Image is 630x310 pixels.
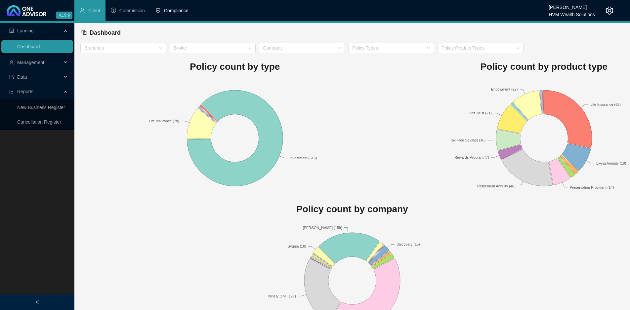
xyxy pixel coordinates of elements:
h1: Policy count by company [80,202,624,216]
a: New Business Register [17,105,65,110]
text: Retirement Annuity (46) [477,184,516,188]
span: setting [606,7,613,15]
span: user [80,8,85,13]
text: Unit Trust (21) [469,111,492,115]
text: [PERSON_NAME] (159) [303,226,342,230]
span: v1.9.9 [56,12,72,19]
span: profile [9,28,14,33]
div: HVM Wealth Solutions [549,9,595,16]
text: Life Insurance (78) [149,119,179,123]
span: dollar [111,8,116,13]
h1: Policy count by type [80,59,390,74]
text: Sygnia (18) [288,244,306,248]
text: Ninety One (177) [268,294,296,298]
text: Preservation Provident (14) [569,185,614,189]
text: Living Annuity (19) [596,161,626,165]
span: block [81,29,87,35]
span: left [35,300,40,304]
img: 2df55531c6924b55f21c4cf5d4484680-logo-light.svg [7,5,46,16]
span: Landing [17,28,34,33]
div: [PERSON_NAME] [549,2,595,9]
span: user [9,60,14,65]
span: line-chart [9,89,14,94]
text: Tax Free Savings (16) [450,138,485,142]
span: Management [17,60,44,65]
text: Discovery (15) [397,242,420,246]
span: Commission [119,8,145,13]
span: Dashboard [90,29,121,36]
span: Reports [17,89,33,94]
text: Life Insurance (65) [590,102,621,106]
text: Investment (616) [290,156,317,160]
text: Rewards Program (7) [454,155,489,159]
a: Dashboard [17,44,40,49]
a: Cancellation Register [17,119,61,125]
span: safety [155,8,161,13]
span: import [9,75,14,79]
text: Endowment (22) [491,87,518,91]
span: Compliance [164,8,189,13]
span: Data [17,74,27,80]
span: Client [88,8,100,13]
